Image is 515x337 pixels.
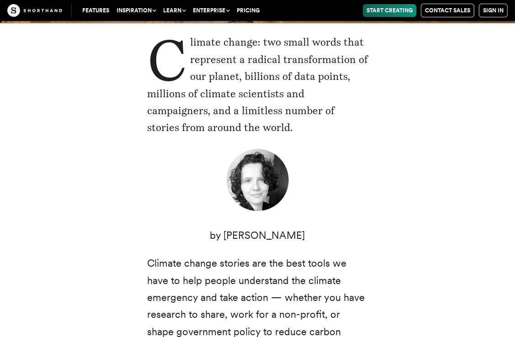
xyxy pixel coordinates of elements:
a: Start Creating [363,4,416,17]
a: Contact Sales [421,4,474,17]
button: Learn [159,4,189,17]
img: The Craft [7,4,62,17]
a: Pricing [233,4,263,17]
a: Features [79,4,113,17]
p: Climate change: two small words that represent a radical transformation of our planet, billions o... [147,34,368,136]
button: Enterprise [189,4,233,17]
p: by [PERSON_NAME] [147,227,368,244]
a: Sign in [479,4,508,17]
button: Inspiration [113,4,159,17]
